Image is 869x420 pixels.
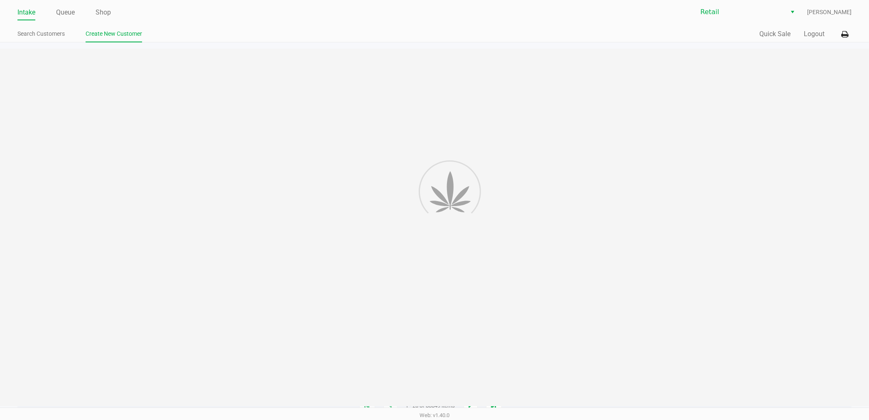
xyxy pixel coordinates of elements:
button: Quick Sale [759,29,790,39]
a: Queue [56,7,75,18]
button: Select [786,5,798,20]
a: Intake [17,7,35,18]
a: Create New Customer [86,29,142,39]
span: Web: v1.40.0 [420,412,449,418]
span: [PERSON_NAME] [807,8,852,17]
button: Logout [804,29,825,39]
a: Shop [96,7,111,18]
a: Search Customers [17,29,65,39]
span: Retail [700,7,781,17]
